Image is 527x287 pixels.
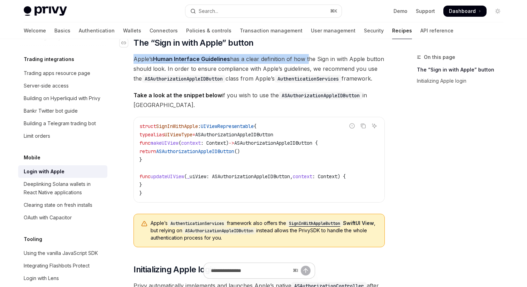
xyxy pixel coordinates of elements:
[24,69,90,77] div: Trading apps resource page
[18,272,107,285] a: Login with Lens
[184,173,187,180] span: (
[24,249,98,257] div: Using the vanilla JavaScript SDK
[24,153,40,162] h5: Mobile
[24,132,50,140] div: Limit orders
[24,262,90,270] div: Integrating Flashbots Protect
[168,220,227,227] code: AuthenticationServices
[416,8,435,15] a: Support
[156,148,234,154] span: ASAuthorizationAppleIDButton
[139,157,142,163] span: }
[24,274,59,282] div: Login with Lens
[18,199,107,211] a: Clearing state on fresh installs
[192,131,195,138] span: =
[190,173,206,180] span: uiView
[139,173,151,180] span: func
[311,22,356,39] a: User management
[120,37,133,48] a: Navigate to header
[330,8,337,14] span: ⌘ K
[139,123,156,129] span: struct
[150,22,178,39] a: Connectors
[141,220,148,227] svg: Warning
[18,130,107,142] a: Limit orders
[286,220,343,227] code: SignInWithAppleButton
[18,165,107,178] a: Login with Apple
[151,220,377,241] span: Apple’s framework also offers the , but relying on instead allows the PrivySDK to handle the whol...
[18,92,107,105] a: Building on Hyperliquid with Privy
[18,80,107,92] a: Server-side access
[185,5,342,17] button: Open search
[18,117,107,130] a: Building a Telegram trading bot
[206,173,293,180] span: : ASAuthorizationAppleIDButton,
[178,140,181,146] span: (
[312,173,346,180] span: : Context) {
[359,121,368,130] button: Copy the contents from the code block
[156,123,198,129] span: SignInWithApple
[133,92,222,99] strong: Take a look at the snippet below
[199,7,218,15] div: Search...
[254,123,257,129] span: {
[234,148,240,154] span: ()
[18,105,107,117] a: Bankr Twitter bot guide
[133,90,385,110] span: if you wish to use the in [GEOGRAPHIC_DATA].
[18,178,107,199] a: Deeplinking Solana wallets in React Native applications
[139,140,151,146] span: func
[449,8,476,15] span: Dashboard
[54,22,70,39] a: Basics
[234,140,318,146] span: ASAuthorizationAppleIDButton {
[286,220,374,226] a: SignInWithAppleButtonSwiftUI View
[133,37,253,48] span: The “Sign in with Apple” button
[392,22,412,39] a: Recipes
[24,22,46,39] a: Welcome
[133,54,385,83] span: Apple’s has a clear definition of how the Sign in with Apple button should look. In order to ensu...
[165,131,192,138] span: UIViewType
[186,22,231,39] a: Policies & controls
[187,173,190,180] span: _
[195,131,273,138] span: ASAuthorizationAppleIDButton
[417,64,509,75] a: The “Sign in with Apple” button
[211,263,290,278] input: Ask a question...
[24,213,72,222] div: OAuth with Capacitor
[424,53,455,61] span: On this page
[139,190,142,196] span: }
[201,123,254,129] span: UIViewRepresentable
[18,67,107,80] a: Trading apps resource page
[24,55,74,63] h5: Trading integrations
[139,148,156,154] span: return
[394,8,407,15] a: Demo
[347,121,357,130] button: Report incorrect code
[151,140,178,146] span: makeUIView
[24,94,100,103] div: Building on Hyperliquid with Privy
[182,227,256,234] code: ASAuthorizationAppleIDButton
[275,75,342,83] code: AuthenticationServices
[142,75,226,83] code: ASAuthorizationAppleIDButton
[181,140,201,146] span: context
[301,266,311,275] button: Send message
[420,22,453,39] a: API reference
[18,211,107,224] a: OAuth with Capacitor
[293,173,312,180] span: context
[24,167,64,176] div: Login with Apple
[24,82,69,90] div: Server-side access
[18,247,107,259] a: Using the vanilla JavaScript SDK
[443,6,487,17] a: Dashboard
[370,121,379,130] button: Ask AI
[24,180,103,197] div: Deeplinking Solana wallets in React Native applications
[151,173,184,180] span: updateUIView
[364,22,384,39] a: Security
[18,259,107,272] a: Integrating Flashbots Protect
[153,55,230,63] a: Human Interface Guidelines
[24,119,96,128] div: Building a Telegram trading bot
[229,140,234,146] span: ->
[24,235,42,243] h5: Tooling
[79,22,115,39] a: Authentication
[139,131,165,138] span: typealias
[123,22,141,39] a: Wallets
[201,140,229,146] span: : Context)
[198,123,201,129] span: :
[139,182,142,188] span: }
[492,6,503,17] button: Toggle dark mode
[24,201,92,209] div: Clearing state on fresh installs
[240,22,303,39] a: Transaction management
[24,107,78,115] div: Bankr Twitter bot guide
[24,6,67,16] img: light logo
